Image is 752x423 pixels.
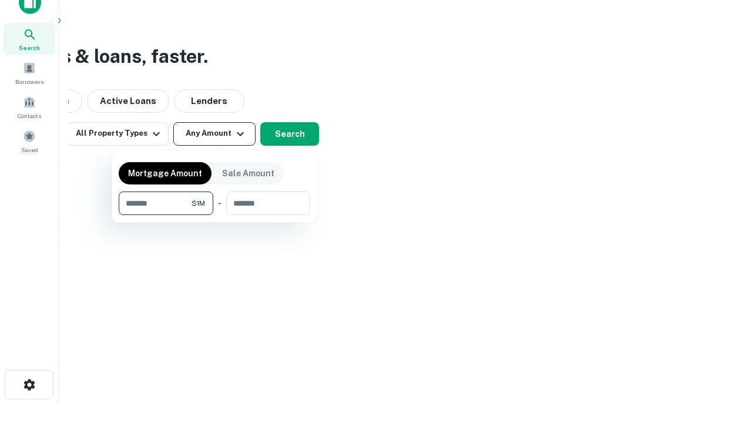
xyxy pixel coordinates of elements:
[192,198,205,209] span: $1M
[218,192,221,215] div: -
[693,329,752,385] iframe: Chat Widget
[128,167,202,180] p: Mortgage Amount
[222,167,274,180] p: Sale Amount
